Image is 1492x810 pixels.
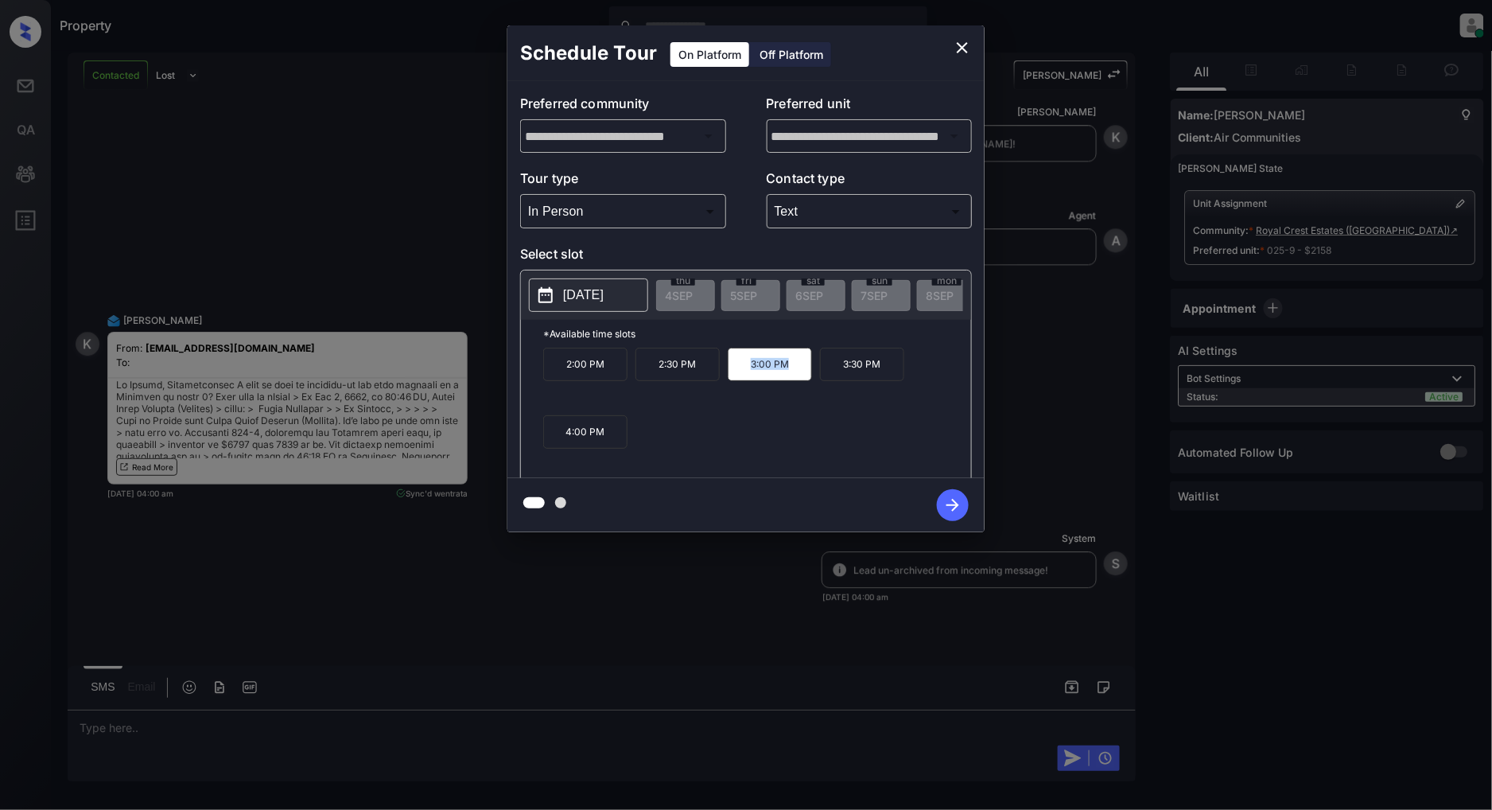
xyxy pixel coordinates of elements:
p: 3:00 PM [728,348,812,381]
div: Off Platform [752,42,831,67]
p: 2:00 PM [543,348,627,381]
p: Select slot [520,244,972,270]
button: close [946,32,978,64]
p: Tour type [520,169,726,194]
div: Text [771,198,969,224]
p: 4:00 PM [543,415,627,449]
div: In Person [524,198,722,224]
p: Preferred community [520,94,726,119]
p: *Available time slots [543,320,971,348]
h2: Schedule Tour [507,25,670,81]
p: [DATE] [563,286,604,305]
button: btn-next [927,485,978,526]
p: Contact type [767,169,973,194]
button: [DATE] [529,278,648,312]
div: On Platform [670,42,749,67]
p: Preferred unit [767,94,973,119]
p: 3:30 PM [820,348,904,381]
p: 2:30 PM [635,348,720,381]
